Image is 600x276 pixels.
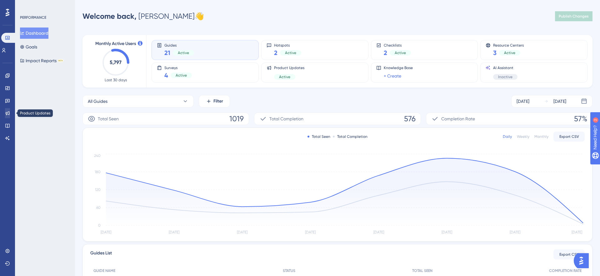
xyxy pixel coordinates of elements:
tspan: 60 [96,205,101,210]
span: 4 [164,71,168,80]
span: Active [279,74,290,79]
tspan: [DATE] [237,230,247,234]
span: Need Help? [15,2,39,9]
span: Active [176,73,187,78]
tspan: [DATE] [101,230,111,234]
span: 2 [384,48,387,57]
span: Completion Rate [441,115,475,123]
span: STATUS [283,268,295,273]
span: Filter [213,98,223,105]
button: Filter [199,95,230,108]
span: Welcome back, [82,12,137,21]
tspan: [DATE] [510,230,520,234]
button: Dashboard [20,28,48,39]
span: Inactive [498,74,512,79]
span: Knowledge Base [384,65,413,70]
button: Export CSV [553,132,585,142]
span: Monthly Active Users [95,40,136,48]
div: [DATE] [517,98,529,105]
tspan: 180 [95,170,101,174]
span: Export CSV [559,252,579,257]
div: Monthly [534,134,548,139]
span: All Guides [88,98,107,105]
tspan: 0 [98,223,101,228]
span: Guides [164,43,194,47]
span: AI Assistant [493,65,517,70]
span: Surveys [164,65,192,70]
div: [PERSON_NAME] 👋 [82,11,204,21]
span: TOTAL SEEN [412,268,432,273]
span: Total Seen [98,115,119,123]
span: 1019 [229,114,244,124]
button: Impact ReportsBETA [20,55,63,66]
span: Hotspots [274,43,301,47]
span: 21 [164,48,170,57]
tspan: [DATE] [572,230,582,234]
span: 576 [404,114,416,124]
div: Total Completion [333,134,367,139]
span: Active [285,50,296,55]
button: Export CSV [553,249,585,259]
button: All Guides [82,95,194,108]
span: Resource Centers [493,43,524,47]
button: Goals [20,41,37,53]
a: + Create [384,72,401,80]
div: [DATE] [553,98,566,105]
span: Product Updates [274,65,304,70]
span: Last 30 days [105,78,127,83]
div: Daily [503,134,512,139]
span: COMPLETION RATE [549,268,582,273]
tspan: 120 [95,188,101,192]
span: 2 [274,48,277,57]
span: Publish Changes [559,14,589,19]
tspan: 240 [94,153,101,158]
tspan: [DATE] [169,230,179,234]
iframe: UserGuiding AI Assistant Launcher [574,251,592,270]
text: 5,797 [110,59,122,65]
div: 2 [43,3,45,8]
span: Active [178,50,189,55]
button: Publish Changes [555,11,592,21]
span: Active [395,50,406,55]
div: Total Seen [307,134,330,139]
tspan: [DATE] [442,230,452,234]
div: Weekly [517,134,529,139]
span: GUIDE NAME [93,268,115,273]
span: Active [504,50,515,55]
tspan: [DATE] [373,230,384,234]
span: Export CSV [559,134,579,139]
span: Total Completion [269,115,303,123]
div: BETA [58,59,63,62]
span: 3 [493,48,497,57]
tspan: [DATE] [305,230,316,234]
div: PERFORMANCE [20,15,46,20]
span: Guides List [90,249,112,259]
span: 57% [574,114,587,124]
span: Checklists [384,43,411,47]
